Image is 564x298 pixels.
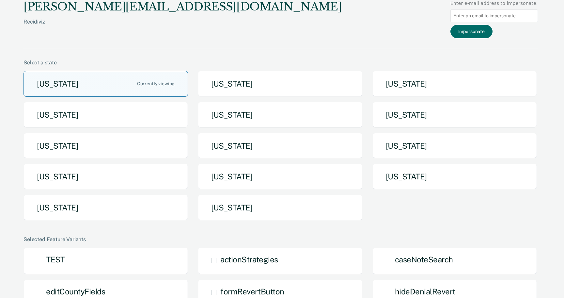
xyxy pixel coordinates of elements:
[23,133,188,159] button: [US_STATE]
[372,164,537,190] button: [US_STATE]
[46,255,65,264] span: TEST
[198,133,362,159] button: [US_STATE]
[372,102,537,128] button: [US_STATE]
[220,255,278,264] span: actionStrategies
[23,236,538,242] div: Selected Feature Variants
[372,71,537,97] button: [US_STATE]
[23,195,188,221] button: [US_STATE]
[46,287,105,296] span: editCountyFields
[198,71,362,97] button: [US_STATE]
[220,287,284,296] span: formRevertButton
[395,255,453,264] span: caseNoteSearch
[23,59,538,66] div: Select a state
[198,195,362,221] button: [US_STATE]
[198,102,362,128] button: [US_STATE]
[372,133,537,159] button: [US_STATE]
[23,71,188,97] button: [US_STATE]
[450,25,493,38] button: Impersonate
[23,102,188,128] button: [US_STATE]
[23,19,341,35] div: Recidiviz
[450,9,538,22] input: Enter an email to impersonate...
[23,164,188,190] button: [US_STATE]
[395,287,455,296] span: hideDenialRevert
[198,164,362,190] button: [US_STATE]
